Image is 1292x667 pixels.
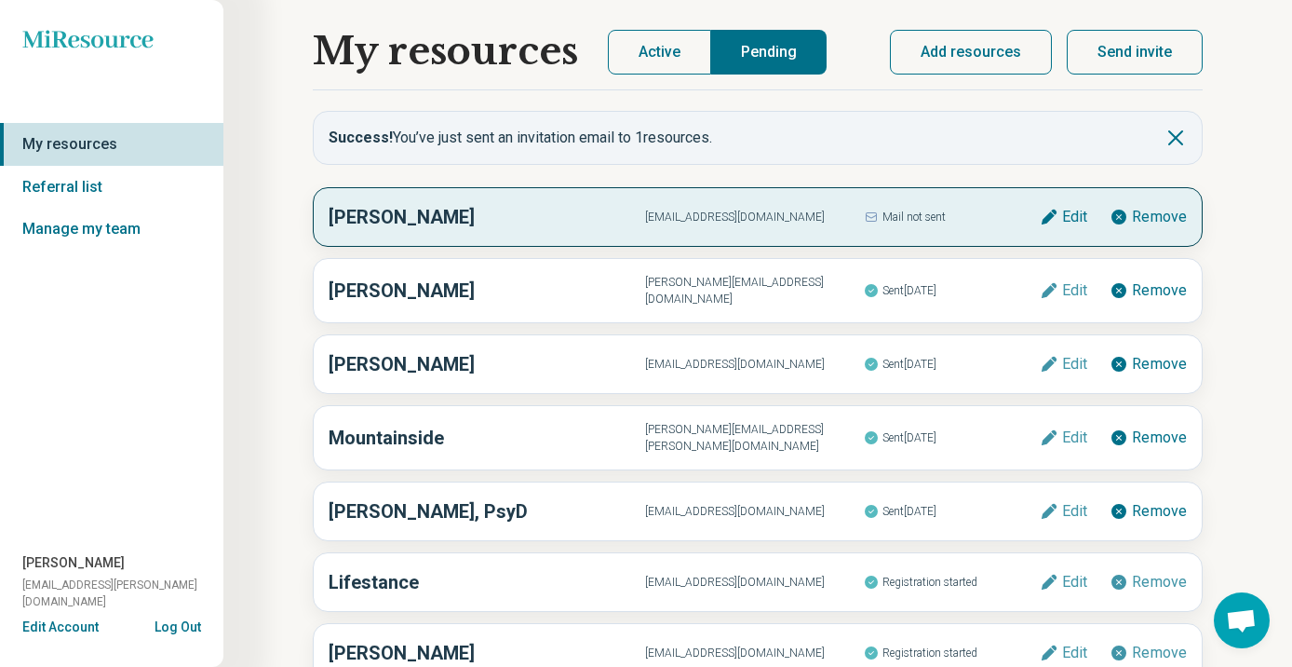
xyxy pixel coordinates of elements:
[329,350,645,378] h3: [PERSON_NAME]
[1132,210,1187,225] span: Remove
[22,618,99,637] button: Edit Account
[329,424,645,452] h3: Mountainside
[1040,208,1087,226] button: Edit
[22,577,223,610] span: [EMAIL_ADDRESS][PERSON_NAME][DOMAIN_NAME]
[329,568,645,596] h3: Lifestance
[608,30,711,75] button: Active
[864,570,1040,594] span: Registration started
[313,30,578,75] h1: My resources
[864,352,1040,376] span: Sent [DATE]
[645,356,865,373] span: [EMAIL_ADDRESS][DOMAIN_NAME]
[1062,646,1087,660] span: Edit
[1132,646,1187,660] span: Remove
[329,127,712,149] p: You’ve just sent an invitation email to 1 resources.
[1040,502,1087,521] button: Edit
[1110,573,1187,592] button: Remove
[645,645,865,661] span: [EMAIL_ADDRESS][DOMAIN_NAME]
[1040,573,1087,592] button: Edit
[645,209,865,225] span: [EMAIL_ADDRESS][DOMAIN_NAME]
[645,274,865,307] span: [PERSON_NAME][EMAIL_ADDRESS][DOMAIN_NAME]
[329,277,645,305] h3: [PERSON_NAME]
[864,426,1040,450] span: Sent [DATE]
[1110,281,1187,300] button: Remove
[1110,208,1187,226] button: Remove
[1040,281,1087,300] button: Edit
[1062,283,1087,298] span: Edit
[1062,504,1087,519] span: Edit
[1062,575,1087,590] span: Edit
[1132,283,1187,298] span: Remove
[864,499,1040,524] span: Sent [DATE]
[1110,355,1187,374] button: Remove
[711,30,827,75] button: Pending
[22,553,125,573] span: [PERSON_NAME]
[1110,502,1187,521] button: Remove
[329,497,645,525] h3: [PERSON_NAME], PsyD
[864,205,1040,229] span: Mail not sent
[864,279,1040,303] span: Sent [DATE]
[1062,357,1087,372] span: Edit
[1214,592,1270,648] div: Open chat
[645,503,865,520] span: [EMAIL_ADDRESS][DOMAIN_NAME]
[1132,430,1187,445] span: Remove
[645,574,865,591] span: [EMAIL_ADDRESS][DOMAIN_NAME]
[1132,357,1187,372] span: Remove
[890,30,1052,75] button: Add resources
[864,641,1040,665] span: Registration started
[329,639,645,667] h3: [PERSON_NAME]
[1132,504,1187,519] span: Remove
[1040,429,1087,447] button: Edit
[1110,429,1187,447] button: Remove
[1132,575,1187,590] span: Remove
[1110,644,1187,662] button: Remove
[155,618,201,633] button: Log Out
[645,421,865,455] span: [PERSON_NAME][EMAIL_ADDRESS][PERSON_NAME][DOMAIN_NAME]
[1040,355,1087,374] button: Edit
[1040,644,1087,662] button: Edit
[1062,210,1087,225] span: Edit
[1062,430,1087,445] span: Edit
[1067,30,1203,75] button: Send invite
[329,129,393,146] b: Success!
[329,203,645,231] h3: [PERSON_NAME]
